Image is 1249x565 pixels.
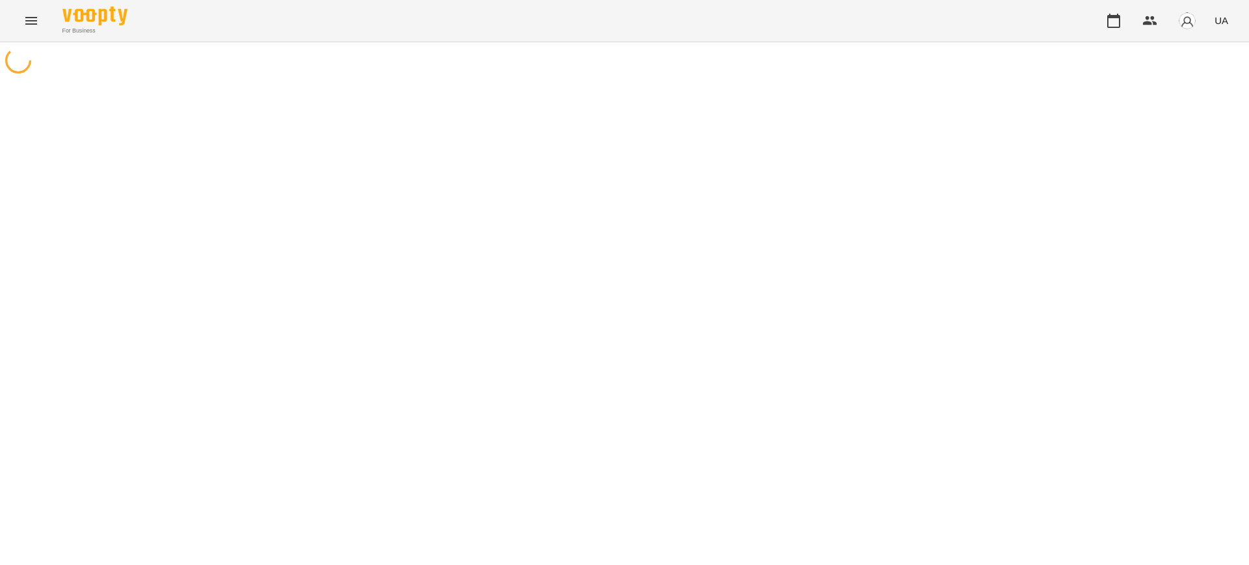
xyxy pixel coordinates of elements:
[1209,8,1233,33] button: UA
[1215,14,1228,27] span: UA
[62,27,128,35] span: For Business
[62,7,128,25] img: Voopty Logo
[1178,12,1196,30] img: avatar_s.png
[16,5,47,36] button: Menu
